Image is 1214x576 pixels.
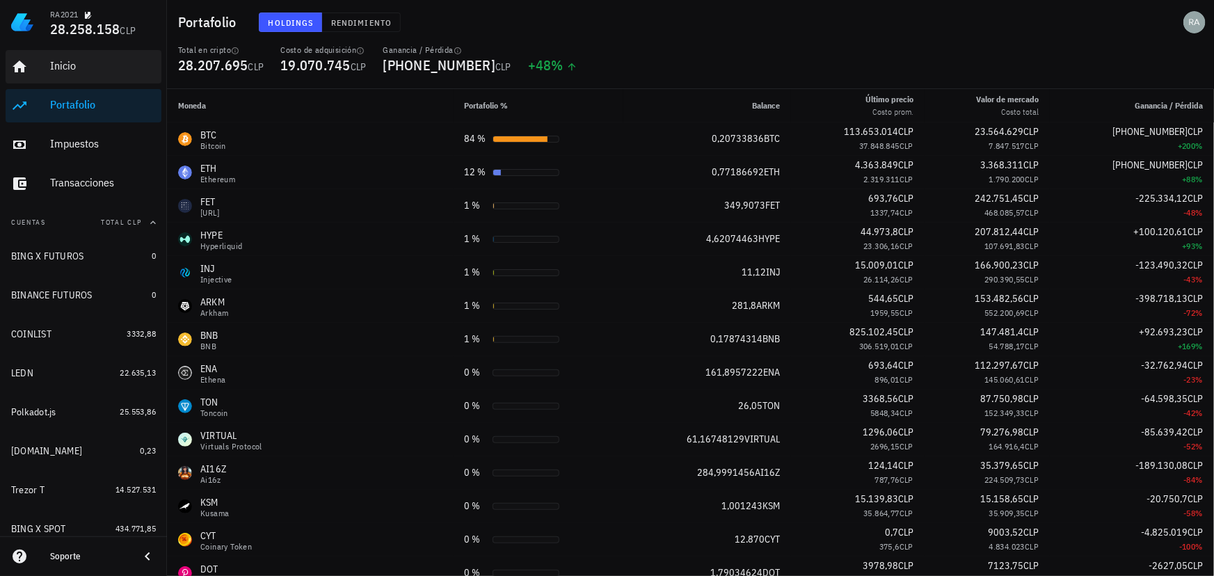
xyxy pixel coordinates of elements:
[1023,159,1039,171] span: CLP
[868,192,898,205] span: 693,76
[1061,406,1203,420] div: -42
[738,399,762,412] span: 26,05
[1061,239,1203,253] div: +93
[900,441,913,451] span: CLP
[200,442,262,451] div: Virtuals Protocol
[898,292,913,305] span: CLP
[742,266,766,278] span: 11,12
[1188,259,1203,271] span: CLP
[552,56,564,74] span: %
[465,432,487,447] div: 0 %
[101,218,142,227] span: Total CLP
[200,295,228,309] div: ARKM
[975,192,1023,205] span: 242.751,45
[115,484,156,495] span: 14.527.531
[178,100,206,111] span: Moneda
[1141,426,1188,438] span: -85.639,42
[1196,474,1203,485] span: %
[898,125,913,138] span: CLP
[1050,89,1214,122] th: Ganancia / Pérdida: Sin ordenar. Pulse para ordenar de forma ascendente.
[330,17,392,28] span: Rendimiento
[765,199,780,211] span: FET
[900,408,913,418] span: CLP
[6,206,161,239] button: CuentasTotal CLP
[383,45,511,56] div: Ganancia / Pérdida
[1112,159,1188,171] span: [PHONE_NUMBER]
[200,476,226,484] div: ai16z
[178,266,192,280] div: INJ-icon
[1188,493,1203,505] span: CLP
[898,225,913,238] span: CLP
[200,495,229,509] div: KSM
[1023,225,1039,238] span: CLP
[200,228,242,242] div: HYPE
[1188,392,1203,405] span: CLP
[200,342,218,351] div: BNB
[1135,259,1188,271] span: -123.490,32
[6,128,161,161] a: Impuestos
[465,265,487,280] div: 1 %
[1025,474,1039,485] span: CLP
[178,433,192,447] div: VIRTUAL-icon
[1023,292,1039,305] span: CLP
[898,192,913,205] span: CLP
[268,17,314,28] span: Holdings
[861,225,898,238] span: 44.973,8
[1023,426,1039,438] span: CLP
[980,392,1023,405] span: 87.750,98
[898,259,913,271] span: CLP
[870,207,900,218] span: 1337,74
[764,166,780,178] span: ETH
[885,526,898,538] span: 0,7
[1188,292,1203,305] span: CLP
[984,207,1025,218] span: 468.085,57
[988,526,1023,538] span: 9003,52
[465,399,487,413] div: 0 %
[975,225,1023,238] span: 207.812,44
[1135,100,1203,111] span: Ganancia / Pérdida
[465,198,487,213] div: 1 %
[6,167,161,200] a: Transacciones
[874,374,899,385] span: 896,01
[989,141,1025,151] span: 7.847.517
[6,89,161,122] a: Portafolio
[980,159,1023,171] span: 3.368.311
[712,166,764,178] span: 0,77186692
[984,408,1025,418] span: 152.349,33
[989,174,1025,184] span: 1.790.200
[50,176,156,189] div: Transacciones
[1023,125,1039,138] span: CLP
[200,509,229,518] div: Kusama
[178,533,192,547] div: CYT-icon
[763,366,780,378] span: ENA
[1135,292,1188,305] span: -398.718,13
[900,274,913,285] span: CLP
[855,259,898,271] span: 15.009,01
[1061,273,1203,287] div: -43
[870,408,900,418] span: 5848,34
[1025,274,1039,285] span: CLP
[710,333,762,345] span: 0,17874314
[200,462,226,476] div: AI16Z
[1196,307,1203,318] span: %
[1025,141,1039,151] span: CLP
[758,232,780,245] span: HYPE
[1188,426,1203,438] span: CLP
[989,541,1025,552] span: 4.834.023
[900,508,913,518] span: CLP
[898,526,913,538] span: CLP
[11,445,82,457] div: [DOMAIN_NAME]
[687,433,744,445] span: 61,16748129
[11,406,56,418] div: Polkadot.js
[870,307,900,318] span: 1959,55
[50,19,120,38] span: 28.258.158
[984,241,1025,251] span: 107.691,83
[898,392,913,405] span: CLP
[383,56,496,74] span: [PHONE_NUMBER]
[762,333,780,345] span: BNB
[900,241,913,251] span: CLP
[706,232,758,245] span: 4,62074463
[976,93,1039,106] div: Valor de mercado
[1188,359,1203,371] span: CLP
[975,125,1023,138] span: 23.564.629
